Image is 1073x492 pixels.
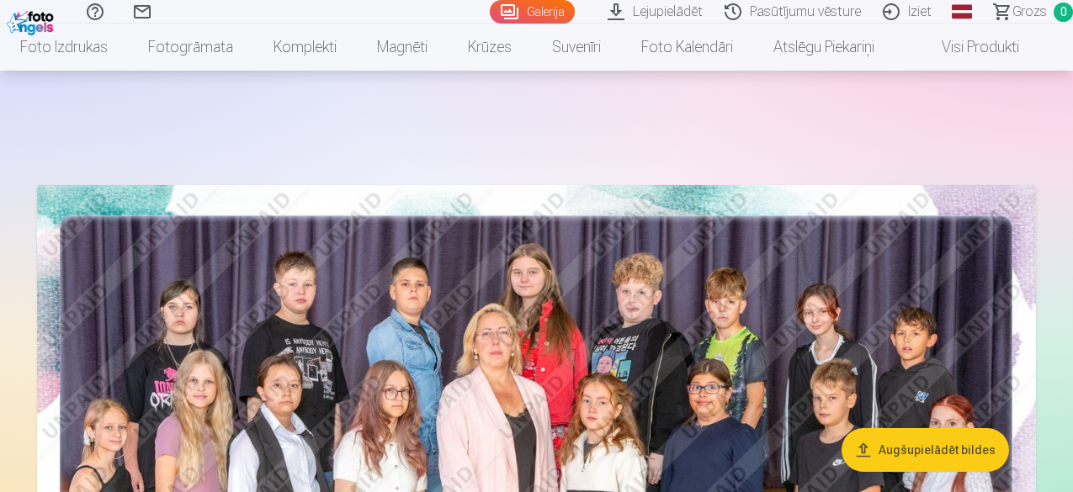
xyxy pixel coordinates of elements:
a: Komplekti [253,24,357,71]
a: Fotogrāmata [128,24,253,71]
a: Krūzes [448,24,532,71]
a: Magnēti [357,24,448,71]
span: Grozs [1012,2,1047,22]
a: Foto kalendāri [621,24,753,71]
a: Visi produkti [895,24,1039,71]
button: Augšupielādēt bildes [842,428,1009,472]
span: 0 [1054,3,1073,22]
a: Suvenīri [532,24,621,71]
a: Atslēgu piekariņi [753,24,895,71]
img: /fa1 [7,7,58,35]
